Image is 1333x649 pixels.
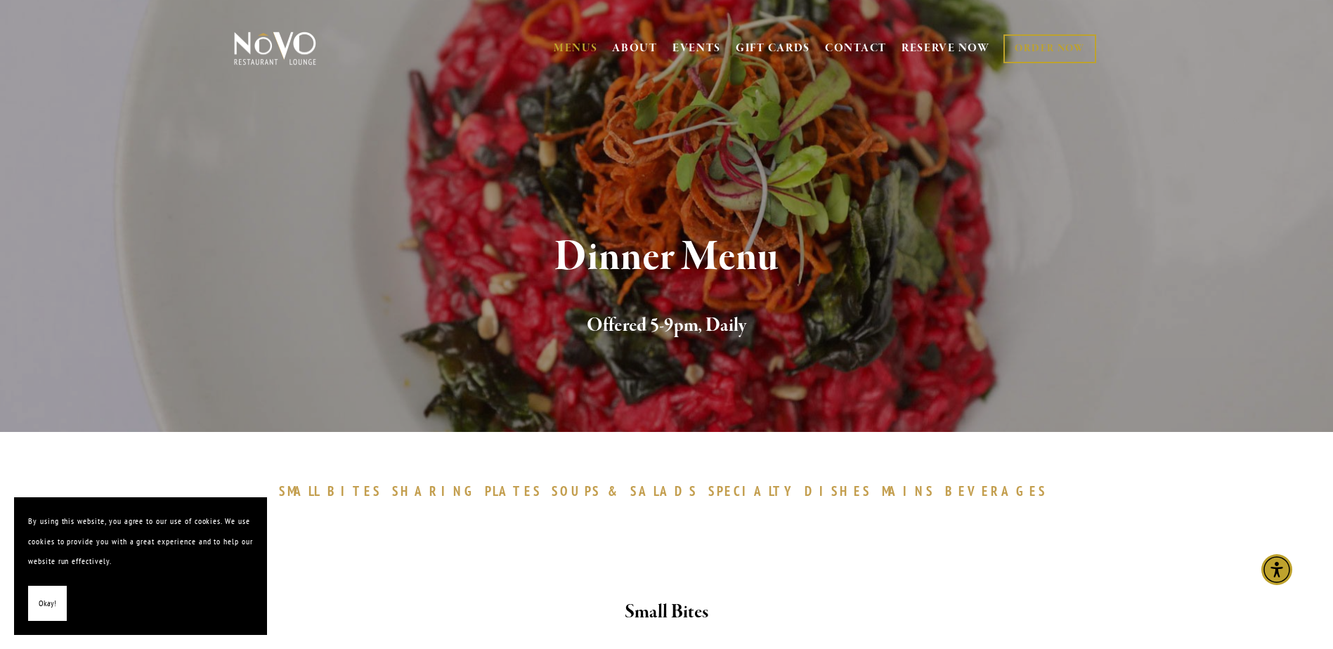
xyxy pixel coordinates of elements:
[945,483,1048,499] span: BEVERAGES
[257,235,1077,280] h1: Dinner Menu
[28,586,67,622] button: Okay!
[392,483,478,499] span: SHARING
[231,31,319,66] img: Novo Restaurant &amp; Lounge
[945,483,1055,499] a: BEVERAGES
[279,483,321,499] span: SMALL
[708,483,878,499] a: SPECIALTYDISHES
[1003,34,1095,63] a: ORDER NOW
[708,483,798,499] span: SPECIALTY
[327,483,382,499] span: BITES
[882,483,935,499] span: MAINS
[805,483,871,499] span: DISHES
[882,483,942,499] a: MAINS
[257,311,1077,341] h2: Offered 5-9pm, Daily
[902,35,990,62] a: RESERVE NOW
[825,35,887,62] a: CONTACT
[392,483,548,499] a: SHARINGPLATES
[485,483,542,499] span: PLATES
[552,483,601,499] span: SOUPS
[630,483,698,499] span: SALADS
[14,497,267,635] section: Cookie banner
[612,41,658,55] a: ABOUT
[1261,554,1292,585] div: Accessibility Menu
[672,41,721,55] a: EVENTS
[28,511,253,572] p: By using this website, you agree to our use of cookies. We use cookies to provide you with a grea...
[625,600,708,624] strong: Small Bites
[39,594,56,614] span: Okay!
[279,483,389,499] a: SMALLBITES
[554,41,598,55] a: MENUS
[552,483,704,499] a: SOUPS&SALADS
[736,35,810,62] a: GIFT CARDS
[608,483,623,499] span: &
